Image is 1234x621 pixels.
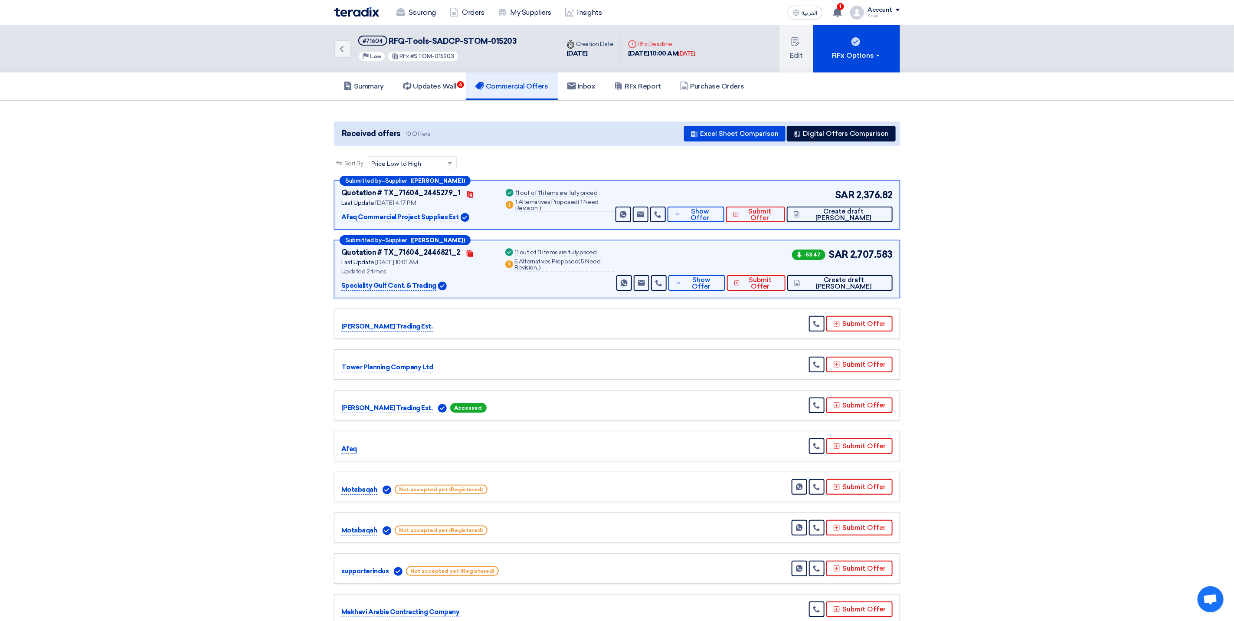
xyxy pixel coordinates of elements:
[788,6,822,20] button: العربية
[802,277,886,290] span: Create draft [PERSON_NAME]
[345,178,382,184] span: Submitted by
[438,282,447,290] img: Verified Account
[395,526,488,535] span: Not accepted yet (Registered)
[826,561,893,576] button: Submit Offer
[605,72,670,100] a: RFx Report
[341,212,459,223] p: Afaq Commercial Project Supplies Est
[668,275,725,291] button: Show Offer
[383,486,391,494] img: Verified Account
[850,247,893,262] span: 2,707.583
[406,130,430,138] span: 10 Offers
[342,128,400,140] span: Received offers
[678,49,695,58] div: [DATE]
[358,36,517,46] h5: RFQ-Tools-SADCP-STOM-015203
[475,82,548,91] h5: Commercial Offers
[578,198,579,206] span: (
[406,566,499,576] span: Not accepted yet (Registered)
[443,3,491,22] a: Orders
[826,398,893,413] button: Submit Offer
[826,438,893,454] button: Submit Offer
[787,207,893,222] button: Create draft [PERSON_NAME]
[829,247,849,262] span: SAR
[742,277,779,290] span: Submit Offer
[837,3,844,10] span: 1
[857,188,893,202] span: 2,376.82
[515,199,613,212] div: 1 Alternatives Proposed
[395,485,488,494] span: Not accepted yet (Registered)
[344,159,363,168] span: Sort By
[466,72,558,100] a: Commercial Offers
[787,126,896,141] button: Digital Offers Comparison
[802,208,886,221] span: Create draft [PERSON_NAME]
[826,520,893,536] button: Submit Offer
[372,159,422,168] span: Price Low to High
[826,601,893,617] button: Submit Offer
[727,275,786,291] button: Submit Offer
[787,275,893,291] button: Create draft [PERSON_NAME]
[341,362,433,373] p: Tower Planning Company Ltd
[345,237,382,243] span: Submitted by
[515,190,597,197] div: 11 out of 11 items are fully priced
[390,3,443,22] a: Sourcing
[341,199,374,207] span: Last Update
[792,250,825,260] span: -53.47
[375,259,418,266] span: [DATE] 10:01 AM
[832,50,881,61] div: RFx Options
[813,25,900,72] button: RFx Options
[410,178,465,184] b: ([PERSON_NAME])
[515,259,615,272] div: 5 Alternatives Proposed
[671,72,754,100] a: Purchase Orders
[344,82,384,91] h5: Summary
[385,237,407,243] span: Supplier
[684,277,718,290] span: Show Offer
[515,258,601,271] span: 5 Need Revision,
[491,3,558,22] a: My Suppliers
[539,264,541,271] span: )
[558,3,609,22] a: Insights
[779,25,813,72] button: Edit
[389,36,517,46] span: RFQ-Tools-SADCP-STOM-015203
[850,6,864,20] img: profile_test.png
[341,267,493,276] div: Updated 2 times
[341,281,436,291] p: Speciality Gulf Cont. & Trading
[628,39,695,49] div: RFx Deadline
[341,485,377,495] p: Motabaqah
[363,38,383,44] div: #71604
[341,188,461,198] div: Quotation # TX_71604_2445279_1
[410,237,465,243] b: ([PERSON_NAME])
[341,566,389,577] p: supporterindus
[393,72,466,100] a: Updates Wall6
[628,49,695,59] div: [DATE] 10:00 AM
[340,176,471,186] div: –
[383,526,391,535] img: Verified Account
[438,404,447,413] img: Verified Account
[826,316,893,332] button: Submit Offer
[566,39,614,49] div: Creation Date
[450,403,487,413] span: Accessed
[668,207,725,222] button: Show Offer
[826,357,893,372] button: Submit Offer
[802,10,817,16] span: العربية
[741,208,778,221] span: Submit Offer
[341,259,374,266] span: Last Update
[867,7,892,14] div: Account
[579,258,580,265] span: (
[566,49,614,59] div: [DATE]
[515,250,597,256] div: 11 out of 11 items are fully priced
[726,207,785,222] button: Submit Offer
[334,72,393,100] a: Summary
[394,567,403,576] img: Verified Account
[540,204,541,212] span: )
[403,82,456,91] h5: Updates Wall
[340,235,471,245] div: –
[567,82,596,91] h5: Inbox
[370,53,381,59] span: Low
[515,198,599,212] span: 1 Need Revision,
[614,82,661,91] h5: RFx Report
[341,322,433,332] p: [PERSON_NAME] Trading Est.
[683,208,717,221] span: Show Offer
[341,403,433,414] p: [PERSON_NAME] Trading Est.
[558,72,605,100] a: Inbox
[684,126,786,141] button: Excel Sheet Comparison
[1198,586,1224,612] div: Open chat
